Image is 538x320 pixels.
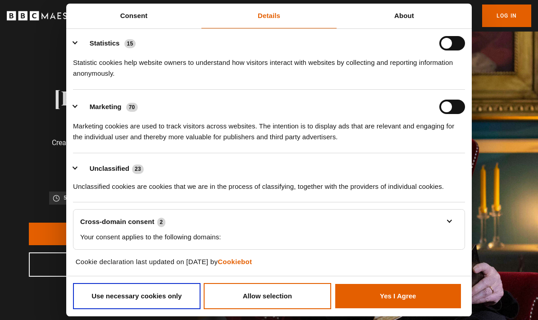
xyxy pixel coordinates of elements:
[64,193,95,202] p: 5.5 hours
[69,256,470,274] div: Cookie declaration last updated on [DATE] by
[45,137,225,159] p: Create your own collection of poems with the former Poet Laureate.
[73,36,141,50] button: Statistics (15)
[204,283,331,309] button: Allow selection
[126,103,138,112] span: 70
[80,216,458,227] a: Cross-domain consent2
[201,4,337,28] a: Details
[334,283,462,309] button: Yes I Agree
[90,38,120,49] label: Statistics
[66,4,201,28] a: Consent
[29,223,240,245] a: Buy Course
[73,163,149,174] button: Unclassified (23)
[73,50,465,79] div: Statistic cookies help website owners to understand how visitors interact with websites by collec...
[218,258,252,265] a: Cookiebot
[157,218,166,227] span: 2
[80,233,221,241] span: Your consent applies to the following domains:
[482,5,531,27] a: Log In
[124,39,136,48] span: 15
[132,165,144,174] span: 23
[7,9,88,23] svg: BBC Maestro
[337,4,472,28] a: About
[73,114,465,142] div: Marketing cookies are used to track visitors across websites. The intention is to display ads tha...
[54,86,215,109] h2: [PERSON_NAME]
[73,100,143,114] button: Marketing (70)
[54,119,215,127] h1: Writing Poetry
[73,174,465,192] div: Unclassified cookies are cookies that we are in the process of classifying, together with the pro...
[90,102,122,112] label: Marketing
[73,283,201,309] button: Use necessary cookies only
[29,252,240,277] a: Subscribe to BBC Maestro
